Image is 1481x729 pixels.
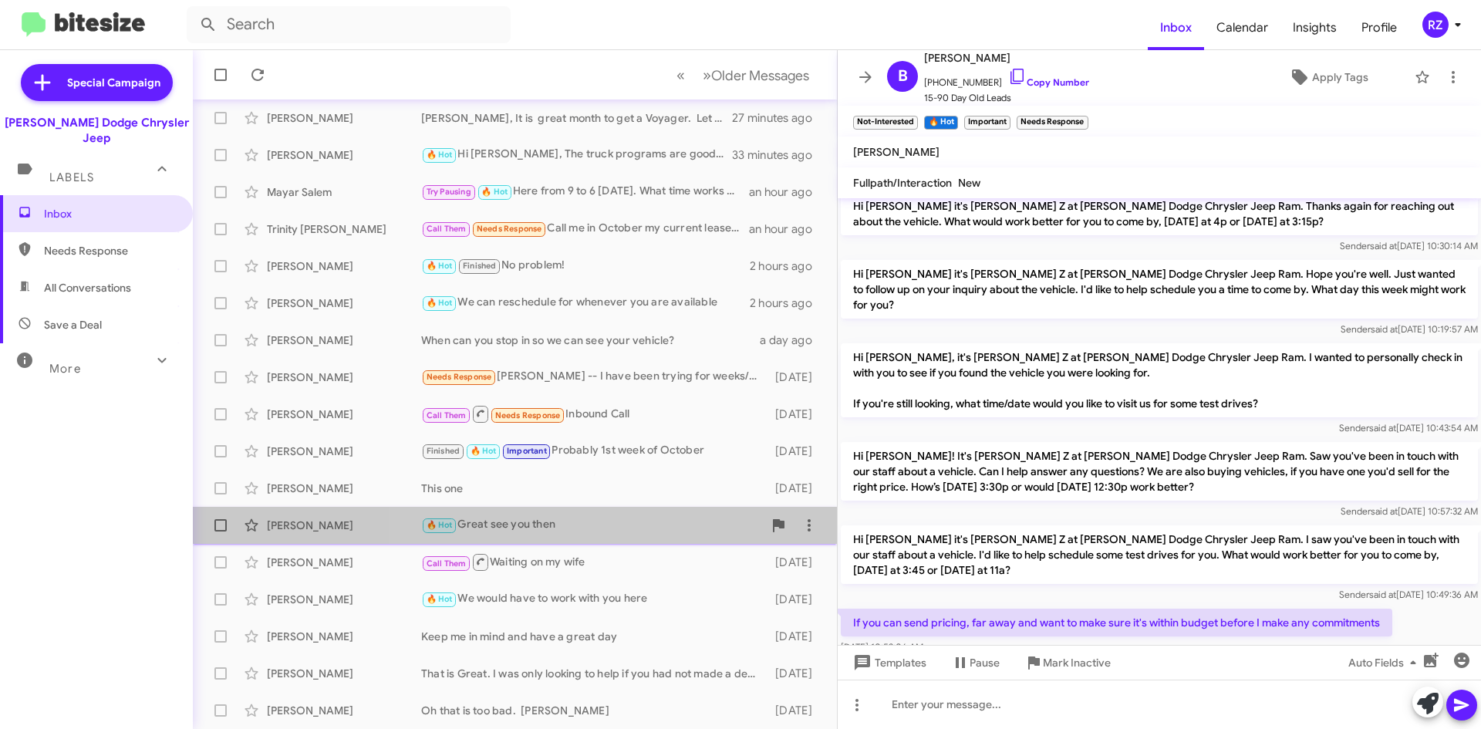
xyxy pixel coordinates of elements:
span: Apply Tags [1312,63,1368,91]
span: [PHONE_NUMBER] [924,67,1089,90]
div: We would have to work with you here [421,590,767,608]
div: That is Great. I was only looking to help if you had not made a decision. [PERSON_NAME] [421,666,767,681]
span: Sender [DATE] 10:49:36 AM [1339,589,1478,600]
span: 🔥 Hot [427,594,453,604]
div: RZ [1422,12,1449,38]
span: [PERSON_NAME] [853,145,940,159]
div: [PERSON_NAME] [267,444,421,459]
span: Try Pausing [427,187,471,197]
small: Not-Interested [853,116,918,130]
p: Hi [PERSON_NAME] it's [PERSON_NAME] Z at [PERSON_NAME] Dodge Chrysler Jeep Ram. Thanks again for ... [841,192,1478,235]
span: Templates [850,649,926,677]
div: [PERSON_NAME] [267,147,421,163]
span: 🔥 Hot [427,298,453,308]
nav: Page navigation example [668,59,818,91]
div: an hour ago [749,184,825,200]
span: said at [1371,323,1398,335]
span: New [958,176,980,190]
span: All Conversations [44,280,131,295]
p: Hi [PERSON_NAME] it's [PERSON_NAME] Z at [PERSON_NAME] Dodge Chrysler Jeep Ram. I saw you've been... [841,525,1478,584]
span: Auto Fields [1348,649,1422,677]
a: Inbox [1148,5,1204,50]
p: If you can send pricing, far away and want to make sure it's within budget before I make any comm... [841,609,1392,636]
span: said at [1369,422,1396,434]
span: Call Them [427,559,467,569]
span: said at [1371,505,1398,517]
div: [PERSON_NAME] [267,110,421,126]
div: Great see you then [421,516,763,534]
div: [DATE] [767,592,825,607]
div: Keep me in mind and have a great day [421,629,767,644]
div: [DATE] [767,703,825,718]
input: Search [187,6,511,43]
p: Hi [PERSON_NAME]! It's [PERSON_NAME] Z at [PERSON_NAME] Dodge Chrysler Jeep Ram. Saw you've been ... [841,442,1478,501]
button: RZ [1409,12,1464,38]
div: [DATE] [767,666,825,681]
span: Needs Response [495,410,561,420]
div: [PERSON_NAME] [267,407,421,422]
div: [PERSON_NAME] [267,332,421,348]
div: [PERSON_NAME] [267,518,421,533]
div: [PERSON_NAME] [267,370,421,385]
button: Next [693,59,818,91]
small: Important [964,116,1010,130]
div: [DATE] [767,555,825,570]
div: [PERSON_NAME] -- I have been trying for weeks/months to speak with someone senior at [PERSON_NAME... [421,368,767,386]
div: Call me in October my current lease it done then I can come for a appointment [421,220,749,238]
button: Mark Inactive [1012,649,1123,677]
span: Needs Response [477,224,542,234]
a: Copy Number [1008,76,1089,88]
small: Needs Response [1017,116,1088,130]
div: This one [421,481,767,496]
span: Labels [49,170,94,184]
div: Here from 9 to 6 [DATE]. What time works best for you? [421,183,749,201]
div: No problem! [421,257,750,275]
a: Profile [1349,5,1409,50]
span: 🔥 Hot [427,150,453,160]
div: 33 minutes ago [732,147,825,163]
span: Sender [DATE] 10:30:14 AM [1340,240,1478,251]
div: Inbound Call [421,404,767,424]
div: Trinity [PERSON_NAME] [267,221,421,237]
div: [DATE] [767,407,825,422]
a: Calendar [1204,5,1280,50]
span: Inbox [44,206,175,221]
span: Call Them [427,410,467,420]
span: » [703,66,711,85]
span: Finished [427,446,460,456]
div: [PERSON_NAME] [267,555,421,570]
span: [DATE] 10:52:06 AM [841,641,923,653]
div: [DATE] [767,370,825,385]
button: Pause [939,649,1012,677]
span: Pause [970,649,1000,677]
span: Important [507,446,547,456]
div: [DATE] [767,481,825,496]
button: Templates [838,649,939,677]
span: said at [1369,589,1396,600]
span: [PERSON_NAME] [924,49,1089,67]
button: Apply Tags [1249,63,1407,91]
button: Auto Fields [1336,649,1435,677]
div: Mayar Salem [267,184,421,200]
span: 🔥 Hot [481,187,508,197]
div: Waiting on my wife [421,552,767,572]
div: [PERSON_NAME] [267,258,421,274]
div: [DATE] [767,629,825,644]
span: said at [1370,240,1397,251]
div: [PERSON_NAME] [267,592,421,607]
span: Needs Response [427,372,492,382]
span: Sender [DATE] 10:19:57 AM [1341,323,1478,335]
span: 🔥 Hot [471,446,497,456]
div: We can reschedule for whenever you are available [421,294,750,312]
p: Hi [PERSON_NAME], it's [PERSON_NAME] Z at [PERSON_NAME] Dodge Chrysler Jeep Ram. I wanted to pers... [841,343,1478,417]
span: Save a Deal [44,317,102,332]
span: Needs Response [44,243,175,258]
div: a day ago [760,332,825,348]
span: Special Campaign [67,75,160,90]
div: When can you stop in so we can see your vehicle? [421,332,760,348]
span: Finished [463,261,497,271]
div: [PERSON_NAME] [267,703,421,718]
span: Sender [DATE] 10:57:32 AM [1341,505,1478,517]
